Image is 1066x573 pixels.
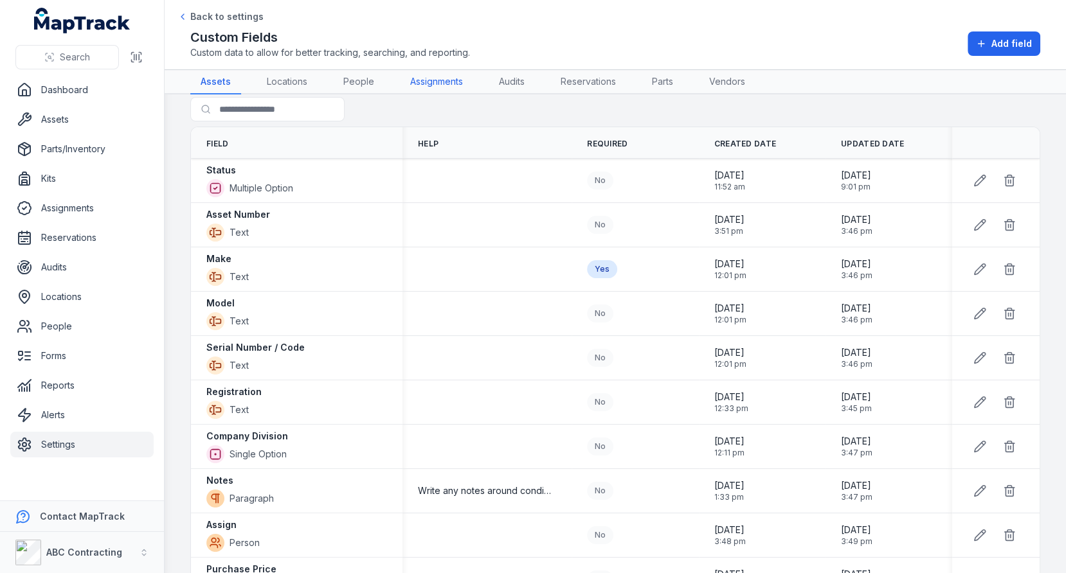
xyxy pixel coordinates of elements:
span: Custom data to allow for better tracking, searching, and reporting. [190,46,470,59]
time: 16/07/2025, 9:01:58 pm [841,169,871,192]
a: People [333,70,384,94]
time: 11/07/2025, 3:46:23 pm [841,346,872,369]
strong: Contact MapTrack [40,511,125,522]
time: 11/07/2025, 3:46:23 pm [841,302,872,325]
h2: Custom Fields [190,28,470,46]
a: Assignments [400,70,473,94]
a: Kits [10,166,154,191]
time: 14/08/2024, 12:01:53 pm [714,346,746,369]
span: 3:47 pm [841,492,872,502]
time: 11/07/2025, 3:49:26 pm [841,524,872,547]
strong: Registration [206,385,262,398]
span: 1:33 pm [714,492,745,502]
a: Locations [257,70,318,94]
span: 3:48 pm [714,536,746,547]
span: [DATE] [714,213,745,226]
div: No [587,526,613,544]
span: [DATE] [714,346,746,359]
span: Created Date [714,139,777,149]
a: Alerts [10,402,154,428]
span: [DATE] [714,435,745,448]
span: 11:52 am [714,182,745,192]
span: Search [60,51,90,64]
span: [DATE] [841,213,872,226]
div: No [587,437,613,455]
span: Person [230,536,260,549]
time: 30/06/2025, 3:51:15 pm [714,213,745,236]
a: Locations [10,284,154,310]
a: Dashboard [10,77,154,103]
strong: Serial Number / Code [206,341,305,354]
a: Audits [10,254,154,280]
span: Add field [991,37,1032,50]
span: 3:49 pm [841,536,872,547]
span: Required [587,139,628,149]
strong: Company Division [206,430,288,443]
div: No [587,172,613,190]
span: [DATE] [841,258,872,270]
span: 12:01 pm [714,359,746,369]
span: [DATE] [714,169,745,182]
button: Search [15,45,119,69]
span: [DATE] [714,479,745,492]
span: 3:45 pm [841,403,872,414]
span: Single Option [230,448,287,461]
span: [DATE] [714,302,746,315]
div: No [587,216,613,234]
a: Back to settings [177,10,264,23]
time: 10/04/2025, 12:11:33 pm [714,435,745,458]
time: 12/11/2024, 12:33:54 pm [714,391,748,414]
a: Reports [10,373,154,398]
span: 3:46 pm [841,315,872,325]
span: 3:46 pm [841,359,872,369]
span: 3:46 pm [841,270,872,281]
time: 11/07/2025, 3:45:20 pm [841,391,872,414]
strong: Make [206,252,231,265]
span: Help [418,139,438,149]
div: Yes [587,260,617,278]
span: [DATE] [841,346,872,359]
time: 12/11/2024, 1:33:11 pm [714,479,745,502]
div: No [587,304,613,322]
span: 12:33 pm [714,403,748,414]
div: No [587,349,613,367]
time: 14/08/2024, 12:01:39 pm [714,302,746,325]
strong: Assign [206,518,237,531]
span: Paragraph [230,492,274,505]
time: 11/07/2025, 3:46:23 pm [841,213,872,236]
a: Audits [489,70,535,94]
span: Back to settings [190,10,264,23]
a: Vendors [699,70,755,94]
a: Assets [10,107,154,132]
a: Assignments [10,195,154,221]
span: Field [206,139,229,149]
span: [DATE] [841,435,872,448]
span: 3:51 pm [714,226,745,236]
time: 11/07/2025, 3:47:17 pm [841,479,872,502]
a: Assets [190,70,241,94]
a: Reservations [10,225,154,251]
span: 3:47 pm [841,448,872,458]
time: 14/08/2024, 12:01:31 pm [714,258,746,281]
time: 11/07/2025, 3:48:53 pm [714,524,746,547]
span: [DATE] [714,258,746,270]
span: [DATE] [714,391,748,403]
span: Text [230,226,249,239]
strong: Model [206,297,235,310]
span: Text [230,359,249,372]
strong: ABC Contracting [46,547,122,558]
span: 12:01 pm [714,270,746,281]
strong: Asset Number [206,208,270,221]
span: Multiple Option [230,182,293,195]
span: 12:11 pm [714,448,745,458]
span: Text [230,403,249,416]
span: [DATE] [841,391,872,403]
span: 12:01 pm [714,315,746,325]
span: Text [230,315,249,328]
span: [DATE] [714,524,746,536]
time: 11/07/2025, 3:47:17 pm [841,435,872,458]
a: Settings [10,432,154,457]
a: Parts/Inventory [10,136,154,162]
span: 9:01 pm [841,182,871,192]
a: Reservations [550,70,626,94]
